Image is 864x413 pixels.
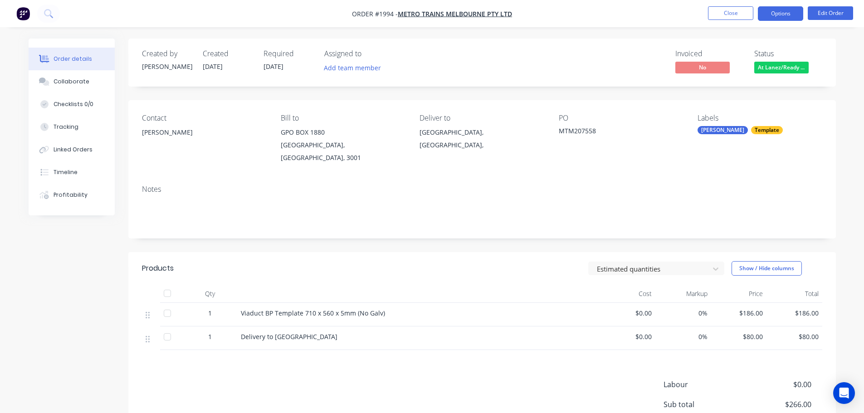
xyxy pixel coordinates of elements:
span: 0% [659,308,708,318]
div: Open Intercom Messenger [833,382,855,404]
span: $80.00 [715,332,763,341]
button: Add team member [319,62,386,74]
div: Total [766,285,822,303]
div: Required [264,49,313,58]
div: Markup [655,285,711,303]
button: Edit Order [808,6,853,20]
button: Tracking [29,116,115,138]
div: Qty [183,285,237,303]
span: [DATE] [203,62,223,71]
span: $186.00 [715,308,763,318]
span: Labour [664,379,744,390]
div: Assigned to [324,49,415,58]
span: 0% [659,332,708,341]
div: Template [751,126,783,134]
div: [GEOGRAPHIC_DATA], [GEOGRAPHIC_DATA], 3001 [281,139,405,164]
span: At Lanez/Ready ... [754,62,809,73]
div: GPO BOX 1880 [281,126,405,139]
span: $80.00 [770,332,819,341]
div: Bill to [281,114,405,122]
span: [DATE] [264,62,283,71]
button: Order details [29,48,115,70]
button: Timeline [29,161,115,184]
div: PO [559,114,683,122]
span: Order #1994 - [352,10,398,18]
div: Checklists 0/0 [54,100,93,108]
div: MTM207558 [559,126,672,139]
div: Invoiced [675,49,743,58]
button: Checklists 0/0 [29,93,115,116]
div: Profitability [54,191,88,199]
button: At Lanez/Ready ... [754,62,809,75]
button: Close [708,6,753,20]
span: 1 [208,332,212,341]
span: Sub total [664,399,744,410]
div: Order details [54,55,92,63]
div: Timeline [54,168,78,176]
div: Labels [698,114,822,122]
a: METRO TRAINS MELBOURNE PTY LTD [398,10,512,18]
div: Linked Orders [54,146,93,154]
img: Factory [16,7,30,20]
div: Status [754,49,822,58]
div: GPO BOX 1880[GEOGRAPHIC_DATA], [GEOGRAPHIC_DATA], 3001 [281,126,405,164]
button: Options [758,6,803,21]
div: Products [142,263,174,274]
div: Price [711,285,767,303]
span: Delivery to [GEOGRAPHIC_DATA] [241,332,337,341]
button: Add team member [324,62,386,74]
button: Show / Hide columns [732,261,802,276]
div: [PERSON_NAME] [698,126,748,134]
div: Contact [142,114,266,122]
span: $0.00 [604,332,652,341]
div: [PERSON_NAME] [142,62,192,71]
div: Created by [142,49,192,58]
span: $0.00 [744,379,811,390]
div: Tracking [54,123,78,131]
div: Deliver to [420,114,544,122]
span: $0.00 [604,308,652,318]
span: $186.00 [770,308,819,318]
div: [PERSON_NAME] [142,126,266,155]
div: [PERSON_NAME] [142,126,266,139]
button: Profitability [29,184,115,206]
button: Linked Orders [29,138,115,161]
span: Viaduct BP Template 710 x 560 x 5mm (No Galv) [241,309,385,317]
span: $266.00 [744,399,811,410]
div: Cost [600,285,656,303]
span: 1 [208,308,212,318]
button: Collaborate [29,70,115,93]
div: Notes [142,185,822,194]
div: Collaborate [54,78,89,86]
div: Created [203,49,253,58]
div: [GEOGRAPHIC_DATA], [GEOGRAPHIC_DATA], [420,126,544,151]
span: No [675,62,730,73]
div: [GEOGRAPHIC_DATA], [GEOGRAPHIC_DATA], [420,126,544,155]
